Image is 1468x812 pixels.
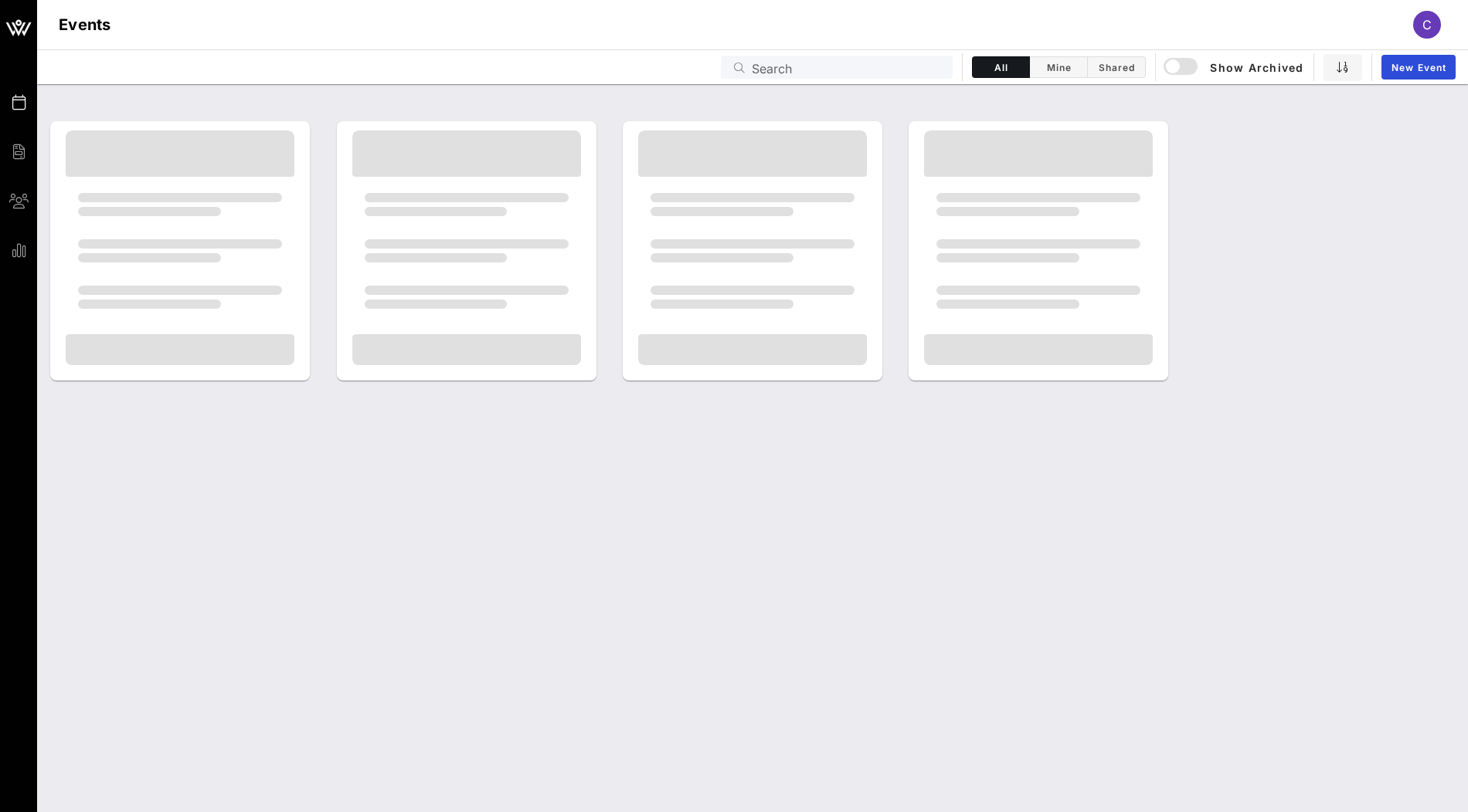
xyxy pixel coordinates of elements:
button: All [972,56,1030,78]
div: C [1413,11,1441,39]
span: New Event [1391,62,1446,73]
button: Shared [1088,56,1146,78]
span: Mine [1039,62,1078,73]
a: New Event [1381,55,1456,80]
button: Mine [1030,56,1088,78]
span: C [1422,17,1432,32]
span: Show Archived [1166,58,1303,76]
h1: Events [59,12,111,37]
span: All [982,62,1020,73]
span: Shared [1097,62,1136,73]
button: Show Archived [1165,53,1304,81]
